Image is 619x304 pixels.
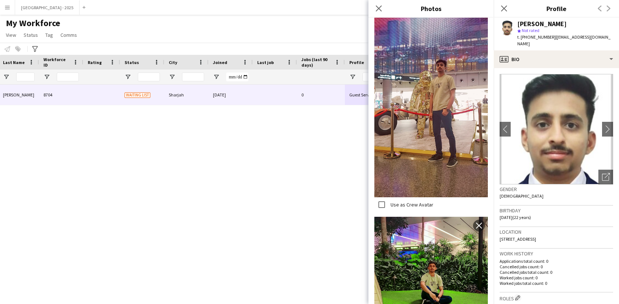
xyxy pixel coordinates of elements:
[213,74,220,80] button: Open Filter Menu
[15,0,80,15] button: [GEOGRAPHIC_DATA] - 2025
[16,73,35,81] input: Last Name Filter Input
[3,60,25,65] span: Last Name
[500,74,613,184] img: Crew avatar or photo
[500,258,613,264] p: Applications total count: 0
[494,50,619,68] div: Bio
[494,4,619,13] h3: Profile
[138,73,160,81] input: Status Filter Input
[500,294,613,302] h3: Roles
[125,60,139,65] span: Status
[500,215,531,220] span: [DATE] (22 years)
[522,28,539,33] span: Not rated
[164,85,209,105] div: Sharjah
[517,21,567,27] div: [PERSON_NAME]
[517,34,611,46] span: | [EMAIL_ADDRESS][DOMAIN_NAME]
[500,236,536,242] span: [STREET_ADDRESS]
[389,201,433,208] label: Use as Crew Avatar
[42,30,56,40] a: Tag
[182,73,204,81] input: City Filter Input
[57,30,80,40] a: Comms
[297,85,345,105] div: 0
[21,30,41,40] a: Status
[349,60,364,65] span: Profile
[6,32,16,38] span: View
[500,207,613,214] h3: Birthday
[3,30,19,40] a: View
[500,186,613,192] h3: Gender
[57,73,79,81] input: Workforce ID Filter Input
[39,85,83,105] div: 8704
[45,32,53,38] span: Tag
[125,92,150,98] span: Waiting list
[517,34,556,40] span: t. [PHONE_NUMBER]
[169,74,175,80] button: Open Filter Menu
[500,269,613,275] p: Cancelled jobs total count: 0
[43,74,50,80] button: Open Filter Menu
[6,18,60,29] span: My Workforce
[301,57,332,68] span: Jobs (last 90 days)
[349,74,356,80] button: Open Filter Menu
[209,85,253,105] div: [DATE]
[363,73,388,81] input: Profile Filter Input
[213,60,227,65] span: Joined
[368,4,494,13] h3: Photos
[125,74,131,80] button: Open Filter Menu
[345,85,392,105] div: Guest Services Team
[3,74,10,80] button: Open Filter Menu
[500,264,613,269] p: Cancelled jobs count: 0
[60,32,77,38] span: Comms
[500,280,613,286] p: Worked jobs total count: 0
[257,60,274,65] span: Last job
[500,229,613,235] h3: Location
[43,57,70,68] span: Workforce ID
[500,275,613,280] p: Worked jobs count: 0
[31,45,39,53] app-action-btn: Advanced filters
[24,32,38,38] span: Status
[226,73,248,81] input: Joined Filter Input
[500,193,543,199] span: [DEMOGRAPHIC_DATA]
[88,60,102,65] span: Rating
[500,250,613,257] h3: Work history
[169,60,177,65] span: City
[598,170,613,184] div: Open photos pop-in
